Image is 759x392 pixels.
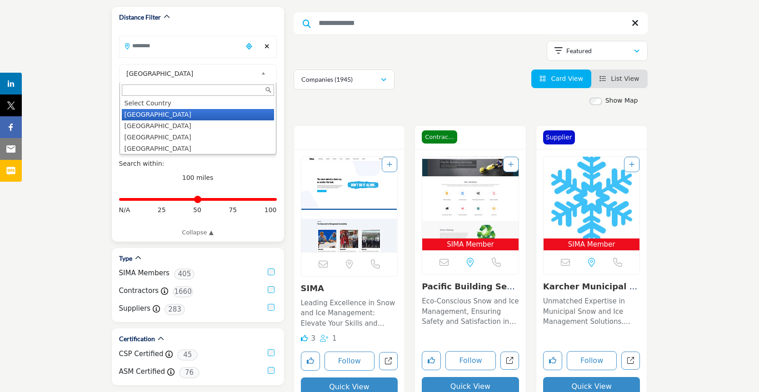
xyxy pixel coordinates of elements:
button: Like listing [301,352,320,371]
a: Open sima in new tab [379,352,398,371]
input: Suppliers checkbox [268,304,275,311]
li: [GEOGRAPHIC_DATA] [122,120,274,132]
span: 100 [265,205,277,215]
label: Show Map [605,96,638,105]
span: Card View [551,75,583,82]
div: Clear search location [260,37,274,56]
a: Open pacific-building-services in new tab [500,352,519,370]
li: List View [591,69,648,88]
li: [GEOGRAPHIC_DATA] [122,143,274,154]
div: Followers [320,333,337,344]
h3: Pacific Building Services [422,282,519,292]
span: 1660 [173,286,193,298]
a: Karcher Municipal No... [543,282,637,301]
span: [GEOGRAPHIC_DATA] [126,68,257,79]
label: Contractors [119,286,159,296]
a: Add To List [508,161,514,168]
input: Search Keyword [294,12,648,34]
a: Add To List [387,161,392,168]
span: Contractor [422,130,457,144]
li: [GEOGRAPHIC_DATA] [122,132,274,143]
button: Like listing [543,351,562,370]
div: Choose your current location [242,37,256,56]
a: Unmatched Expertise in Municipal Snow and Ice Management Solutions. Specializing in the snow and ... [543,294,640,327]
span: 1 [332,334,337,342]
button: Follow [325,352,375,371]
input: Contractors checkbox [268,286,275,293]
img: Pacific Building Services [422,157,519,238]
span: 76 [179,367,200,378]
a: View List [599,75,639,82]
button: Companies (1945) [294,69,394,89]
h2: Distance Filter [119,13,161,22]
input: Search Location [120,37,242,55]
span: 45 [177,349,198,361]
div: Search within: [119,159,277,169]
a: Open Listing in new tab [422,157,519,251]
input: SIMA Members checkbox [268,268,275,275]
label: Suppliers [119,303,151,314]
span: 100 miles [182,174,214,181]
button: Like listing [422,351,441,370]
p: Eco-Conscious Snow and Ice Management, Ensuring Safety and Satisfaction in Every Storm. With a co... [422,296,519,327]
a: Open karcher-municipal-north-america-inc in new tab [621,352,640,370]
a: Open Listing in new tab [301,157,398,252]
a: View Card [539,75,583,82]
button: Featured [547,41,648,61]
span: 3 [311,334,315,342]
h3: Karcher Municipal North America Inc [543,282,640,292]
h3: SIMA [301,283,398,293]
input: ASM Certified checkbox [268,367,275,374]
h2: Type [119,254,132,263]
a: Open Listing in new tab [544,157,640,251]
p: Unmatched Expertise in Municipal Snow and Ice Management Solutions. Specializing in the snow and ... [543,296,640,327]
li: [GEOGRAPHIC_DATA] [122,109,274,120]
label: CSP Certified [119,349,164,359]
label: SIMA Members [119,268,170,278]
span: SIMA Member [424,239,517,250]
label: ASM Certified [119,367,165,377]
span: 283 [165,304,185,315]
span: 50 [193,205,201,215]
a: Pacific Building Ser... [422,282,515,301]
p: Leading Excellence in Snow and Ice Management: Elevate Your Skills and Safety Standards! Operatin... [301,298,398,329]
a: SIMA [301,283,325,293]
p: Featured [566,46,592,55]
h2: Certification [119,334,155,343]
img: Karcher Municipal North America Inc [544,157,640,238]
span: List View [611,75,639,82]
i: Likes [301,335,308,342]
input: Search Text [122,84,274,96]
button: Follow [445,351,496,370]
a: Add To List [629,161,634,168]
li: Select Country [122,98,274,109]
img: SIMA [301,157,398,252]
p: Companies (1945) [301,75,353,84]
button: Follow [567,351,617,370]
p: Supplier [546,133,572,142]
span: 25 [158,205,166,215]
a: Leading Excellence in Snow and Ice Management: Elevate Your Skills and Safety Standards! Operatin... [301,296,398,329]
span: 75 [229,205,237,215]
span: SIMA Member [545,239,638,250]
a: Collapse ▲ [119,228,277,237]
li: Card View [531,69,591,88]
input: CSP Certified checkbox [268,349,275,356]
span: 405 [174,268,195,280]
a: Eco-Conscious Snow and Ice Management, Ensuring Safety and Satisfaction in Every Storm. With a co... [422,294,519,327]
span: N/A [119,205,130,215]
